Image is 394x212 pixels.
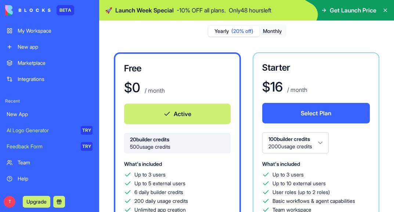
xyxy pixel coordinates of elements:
a: My Workspace [2,23,97,38]
button: Upgrade [23,196,50,208]
span: T [4,196,15,208]
div: New app [18,43,93,51]
span: Recent [2,98,97,104]
a: Help [2,171,97,186]
p: - 10 % OFF all plans. [177,6,226,15]
div: AI Logo Generator [7,127,76,134]
span: Get Launch Price [330,6,376,15]
h3: Starter [262,62,370,74]
a: BETA [5,5,74,15]
p: Only 48 hours left [229,6,271,15]
h1: $ 0 [124,80,140,95]
a: Integrations [2,72,97,86]
div: Feedback Form [7,143,76,150]
button: Monthly [260,26,285,37]
a: Marketplace [2,56,97,70]
div: My Workspace [18,27,93,34]
span: Up to 10 external users [272,180,326,187]
span: (20% off) [231,27,253,35]
p: / month [143,86,165,95]
button: Select Plan [262,103,370,123]
a: Give feedback [2,187,97,202]
span: 500 usage credits [130,143,225,150]
span: Up to 3 users [272,171,304,178]
button: Yearly [208,26,260,37]
span: 20 builder credits [130,136,225,143]
span: 🚀 [105,6,112,15]
h3: Free [124,63,231,74]
a: New app [2,40,97,54]
div: BETA [57,5,74,15]
div: TRY [81,142,93,151]
span: Up to 5 external users [134,180,185,187]
a: Team [2,155,97,170]
span: Up to 3 users [134,171,166,178]
h1: $ 16 [262,79,283,94]
span: Launch Week Special [115,6,174,15]
span: 200 daily usage credits [134,197,188,205]
span: User roles (up to 2 roles) [272,189,330,196]
span: What's included [124,161,162,167]
div: New App [7,111,93,118]
p: / month [286,85,307,94]
div: Help [18,175,93,182]
div: Team [18,159,93,166]
a: Feedback FormTRY [2,139,97,154]
a: AI Logo GeneratorTRY [2,123,97,138]
div: Marketplace [18,59,93,67]
button: Active [124,104,231,124]
span: 6 daily builder credits [134,189,183,196]
span: What's included [262,161,300,167]
div: Integrations [18,75,93,83]
a: Upgrade [23,198,50,205]
div: TRY [81,126,93,135]
img: logo [5,5,51,15]
a: New App [2,107,97,122]
span: Basic workflows & agent capabilities [272,197,355,205]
